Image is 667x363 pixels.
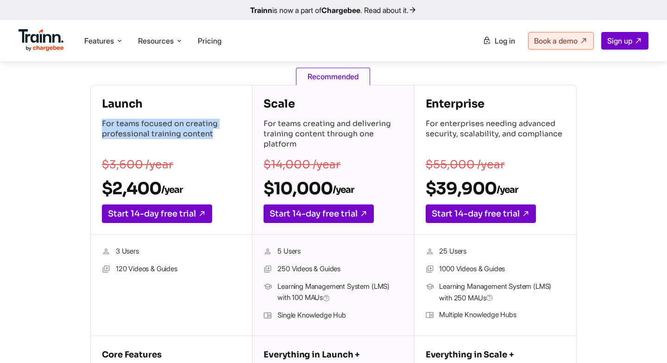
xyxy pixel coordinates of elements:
a: Log in [477,32,521,49]
li: Single Knowledge Hub [264,310,403,322]
h2: $39,900 [426,178,565,199]
li: 120 Videos & Guides [102,263,241,275]
span: Resources [138,36,174,46]
b: Chargebee [321,6,360,15]
span: Sign up [607,36,632,45]
sub: /year [333,184,354,196]
a: Start 14-day free trial [426,204,536,223]
img: Trainn Logo [19,29,64,51]
h2: $2,400 [102,178,241,199]
h5: Core Features [102,347,241,362]
li: Multiple Knowledge Hubs [426,309,565,321]
p: For teams creating and delivering training content through one platform [264,119,403,151]
a: Book a demo [528,32,594,50]
a: Start 14-day free trial [102,204,212,223]
h5: Everything in Launch + [264,347,403,362]
li: 3 Users [102,246,241,258]
h4: Launch [102,96,241,111]
li: 250 Videos & Guides [264,263,403,275]
li: 1000 Videos & Guides [426,263,565,275]
p: For teams focused on creating professional training content [102,119,241,151]
b: Trainn [250,6,272,15]
iframe: Chat Widget [621,318,667,363]
span: Learning Management System (LMS) with 100 MAUs [277,281,403,304]
span: Recommended [296,68,370,85]
s: $55,000 /year [426,158,505,172]
a: Pricing [198,36,221,45]
a: Start 14-day free trial [264,204,374,223]
h4: Scale [264,96,403,111]
sub: /year [161,184,182,196]
s: $14,000 /year [264,158,340,172]
span: Learning Management System (LMS) with 250 MAUs [439,281,565,304]
span: Features [84,36,114,46]
h4: Enterprise [426,96,565,111]
p: For enterprises needing advanced security, scalability, and compliance [426,119,565,151]
sub: /year [497,184,518,196]
a: Sign up [601,32,648,50]
li: 25 Users [426,246,565,258]
h2: $10,000 [264,178,403,199]
li: 5 Users [264,246,403,258]
s: $3,600 /year [102,158,173,172]
h5: Everything in Scale + [426,347,565,362]
span: Book a demo [534,36,578,45]
span: Log in [495,36,515,45]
